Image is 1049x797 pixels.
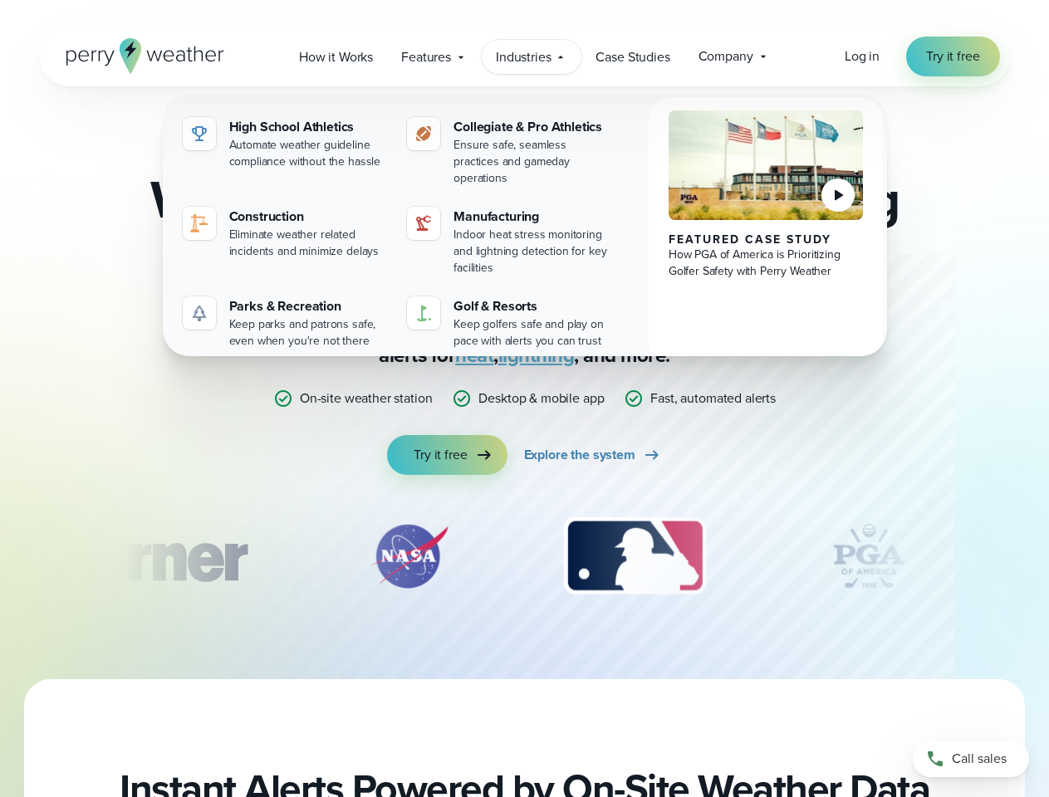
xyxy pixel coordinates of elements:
[845,46,880,66] a: Log in
[496,47,551,67] span: Industries
[401,47,451,67] span: Features
[299,47,373,67] span: How it Works
[699,46,753,66] span: Company
[229,137,388,170] div: Automate weather guideline compliance without the hassle
[649,97,884,369] a: PGA of America Featured Case Study How PGA of America is Prioritizing Golfer Safety with Perry We...
[453,207,612,227] div: Manufacturing
[400,110,619,193] a: Collegiate & Pro Athletics Ensure safe, seamless practices and gameday operations
[547,515,723,598] div: 3 of 12
[176,110,395,177] a: High School Athletics Automate weather guideline compliance without the hassle
[453,117,612,137] div: Collegiate & Pro Athletics
[387,435,507,475] a: Try it free
[913,741,1029,777] a: Call sales
[453,137,612,187] div: Ensure safe, seamless practices and gameday operations
[802,515,935,598] img: PGA.svg
[453,227,612,276] div: Indoor heat stress monitoring and lightning detection for key facilities
[351,515,468,598] img: NASA.svg
[300,389,433,408] p: On-site weather station
[229,296,388,316] div: Parks & Recreation
[952,749,1007,769] span: Call sales
[414,124,434,144] img: proathletics-icon@2x-1.svg
[596,47,669,67] span: Case Studies
[669,247,864,280] div: How PGA of America is Prioritizing Golfer Safety with Perry Weather
[524,435,662,475] a: Explore the system
[229,207,388,227] div: Construction
[189,124,209,144] img: highschool-icon.svg
[524,445,635,465] span: Explore the system
[547,515,723,598] img: MLB.svg
[453,316,612,350] div: Keep golfers safe and play on pace with alerts you can trust
[650,389,776,408] p: Fast, automated alerts
[581,40,684,74] a: Case Studies
[926,46,979,66] span: Try it free
[229,117,388,137] div: High School Athletics
[669,110,864,220] img: PGA of America
[414,445,467,465] span: Try it free
[35,515,271,598] img: Turner-Construction_1.svg
[229,316,388,350] div: Keep parks and patrons safe, even when you're not there
[478,389,604,408] p: Desktop & mobile app
[176,290,395,356] a: Parks & Recreation Keep parks and patrons safe, even when you're not there
[802,515,935,598] div: 4 of 12
[229,227,388,260] div: Eliminate weather related incidents and minimize delays
[285,40,387,74] a: How it Works
[189,303,209,323] img: parks-icon-grey.svg
[123,173,927,279] h2: Weather Monitoring and Alerting System
[669,233,864,247] div: Featured Case Study
[400,290,619,356] a: Golf & Resorts Keep golfers safe and play on pace with alerts you can trust
[35,515,271,598] div: 1 of 12
[193,289,857,369] p: Stop relying on weather apps with inaccurate data — Perry Weather delivers certainty with , accur...
[400,200,619,283] a: Manufacturing Indoor heat stress monitoring and lightning detection for key facilities
[176,200,395,266] a: construction perry weather Construction Eliminate weather related incidents and minimize delays
[123,515,927,606] div: slideshow
[453,296,612,316] div: Golf & Resorts
[414,213,434,233] img: mining-icon@2x.svg
[414,303,434,323] img: golf-iconV2.svg
[351,515,468,598] div: 2 of 12
[906,37,999,76] a: Try it free
[189,213,209,233] img: construction perry weather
